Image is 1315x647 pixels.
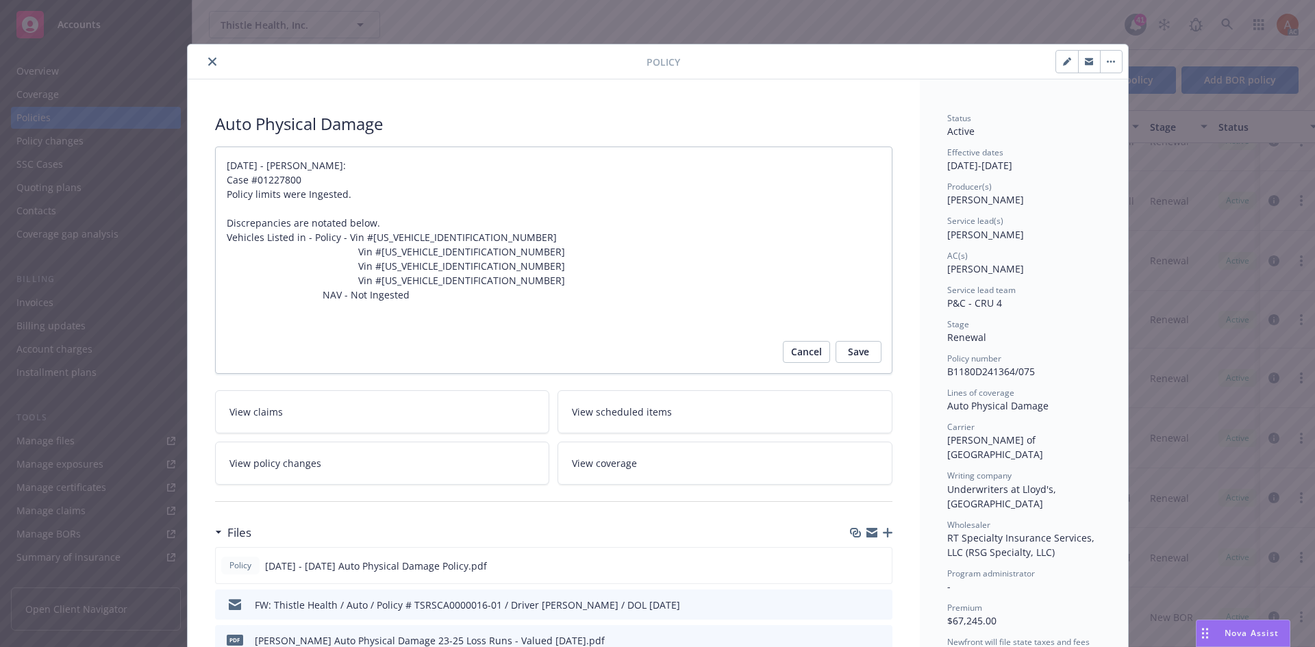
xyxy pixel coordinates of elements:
span: Lines of coverage [947,387,1014,398]
span: Wholesaler [947,519,990,531]
span: Service lead team [947,284,1016,296]
button: Cancel [783,341,830,363]
button: download file [852,559,863,573]
span: Policy [227,559,254,572]
span: - [947,580,951,593]
div: Files [215,524,251,542]
span: Producer(s) [947,181,992,192]
span: Premium [947,602,982,613]
span: View coverage [572,456,637,470]
span: Policy [647,55,680,69]
div: Drag to move [1197,620,1214,646]
button: preview file [874,559,886,573]
a: View scheduled items [558,390,892,433]
span: AC(s) [947,250,968,262]
button: preview file [875,598,887,612]
span: View claims [229,405,283,419]
textarea: [DATE] - [PERSON_NAME]: Case #01227800 Policy limits were Ingested. Discrepancies are notated bel... [215,147,892,374]
span: Effective dates [947,147,1003,158]
a: View coverage [558,442,892,485]
span: [PERSON_NAME] [947,193,1024,206]
span: Nova Assist [1225,627,1279,639]
span: Program administrator [947,568,1035,579]
span: P&C - CRU 4 [947,296,1002,309]
span: Stage [947,318,969,330]
span: pdf [227,635,243,645]
div: FW: Thistle Health / Auto / Policy # TSRSCA0000016-01 / Driver [PERSON_NAME] / DOL [DATE] [255,598,680,612]
span: [PERSON_NAME] of [GEOGRAPHIC_DATA] [947,433,1043,461]
button: Save [836,341,881,363]
a: View claims [215,390,550,433]
div: Auto Physical Damage [215,112,892,136]
span: Status [947,112,971,124]
span: [DATE] - [DATE] Auto Physical Damage Policy.pdf [265,559,487,573]
span: Auto Physical Damage [947,399,1049,412]
span: [PERSON_NAME] [947,262,1024,275]
span: Renewal [947,331,986,344]
span: Save [848,341,869,363]
span: $67,245.00 [947,614,997,627]
span: Writing company [947,470,1012,481]
span: View policy changes [229,456,321,470]
span: Underwriters at Lloyd's, [GEOGRAPHIC_DATA] [947,483,1059,510]
span: Policy number [947,353,1001,364]
span: [PERSON_NAME] [947,228,1024,241]
span: View scheduled items [572,405,672,419]
button: download file [853,598,864,612]
span: B1180D241364/075 [947,365,1035,378]
span: RT Specialty Insurance Services, LLC (RSG Specialty, LLC) [947,531,1097,559]
button: close [204,53,221,70]
div: [DATE] - [DATE] [947,147,1101,173]
span: Active [947,125,975,138]
a: View policy changes [215,442,550,485]
button: Nova Assist [1196,620,1290,647]
span: Service lead(s) [947,215,1003,227]
h3: Files [227,524,251,542]
span: Carrier [947,421,975,433]
span: Cancel [791,341,822,363]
